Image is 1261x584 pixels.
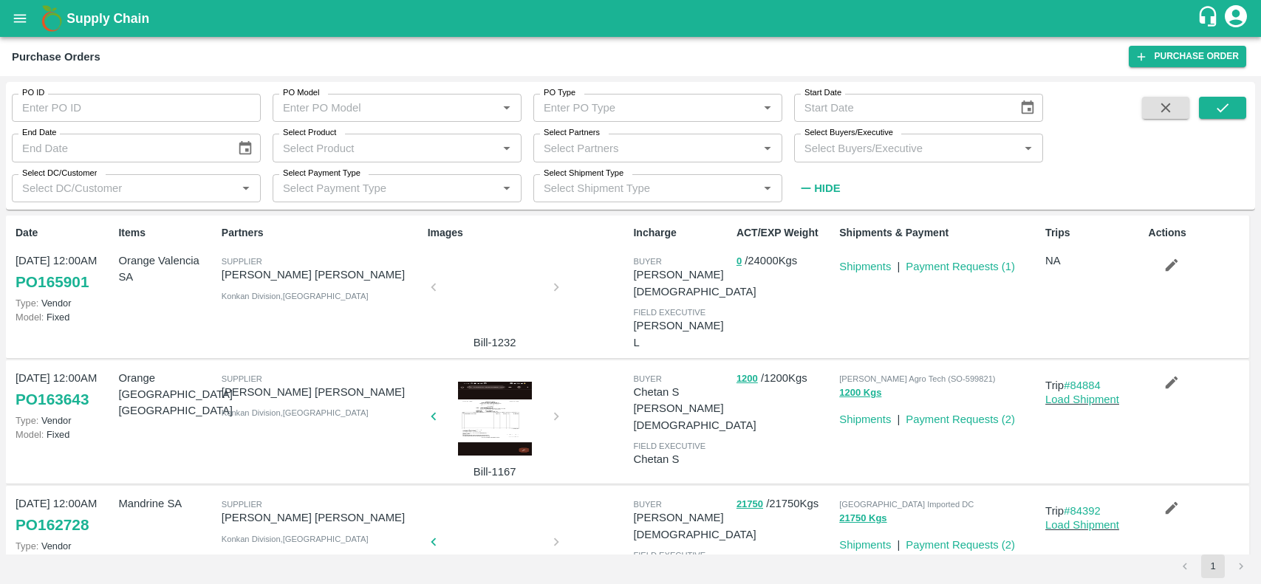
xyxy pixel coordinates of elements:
span: Model: [16,429,44,440]
input: Select Product [277,138,493,157]
input: Select Shipment Type [538,179,753,198]
p: Bill-1232 [440,334,550,351]
p: Fixed [16,310,112,324]
button: 1200 [737,371,758,388]
span: Konkan Division , [GEOGRAPHIC_DATA] [222,408,369,417]
span: buyer [633,374,661,383]
span: Type: [16,415,38,426]
a: #84392 [1064,505,1101,517]
b: Supply Chain [66,11,149,26]
span: buyer [633,257,661,266]
p: Images [428,225,628,241]
label: PO ID [22,87,44,99]
span: Type: [16,540,38,552]
a: Purchase Order [1129,46,1246,67]
span: field executive [633,442,705,450]
input: Enter PO ID [12,94,261,122]
span: Supplier [222,500,262,509]
p: [PERSON_NAME][DEMOGRAPHIC_DATA] [633,400,756,433]
button: Open [758,139,777,158]
p: Mandrine SA [118,495,215,512]
a: Shipments [839,539,891,551]
span: [PERSON_NAME] Agro Tech (SO-599821) [839,374,995,383]
p: [DATE] 12:00AM [16,370,112,386]
input: Select DC/Customer [16,179,232,198]
span: Model: [16,312,44,323]
p: Actions [1149,225,1245,241]
p: Partners [222,225,422,241]
p: [DATE] 12:00AM [16,495,112,512]
p: Incharge [633,225,730,241]
button: 0 [737,253,742,270]
p: Trips [1045,225,1142,241]
label: Select Product [283,127,336,139]
input: Start Date [794,94,1008,122]
div: account of current user [1223,3,1249,34]
p: Chetan S [633,384,756,400]
p: Bill-1167 [440,464,550,480]
a: PO165901 [16,269,89,295]
div: Purchase Orders [12,47,100,66]
span: Supplier [222,374,262,383]
span: Konkan Division , [GEOGRAPHIC_DATA] [222,535,369,543]
a: Shipments [839,413,891,425]
button: open drawer [3,1,37,35]
span: [GEOGRAPHIC_DATA] Imported DC [839,500,974,509]
a: Supply Chain [66,8,1197,29]
label: Select DC/Customer [22,168,97,179]
p: Vendor [16,296,112,310]
label: Start Date [804,87,841,99]
input: Select Buyers/Executive [799,138,1014,157]
label: PO Model [283,87,320,99]
p: ACT/EXP Weight [737,225,833,241]
a: Load Shipment [1045,394,1119,405]
p: Date [16,225,112,241]
a: Shipments [839,261,891,272]
p: Vendor [16,413,112,427]
input: Enter PO Model [277,98,493,117]
button: Open [497,98,516,117]
span: Supplier [222,257,262,266]
span: Type: [16,298,38,309]
p: [PERSON_NAME][DEMOGRAPHIC_DATA] [633,267,756,300]
button: page 1 [1201,554,1225,578]
button: Hide [794,176,844,201]
a: Payment Requests (2) [906,539,1015,551]
p: [PERSON_NAME] [PERSON_NAME] [222,267,422,283]
p: [PERSON_NAME] [PERSON_NAME] [222,384,422,400]
div: | [891,531,900,553]
p: Orange [GEOGRAPHIC_DATA] [GEOGRAPHIC_DATA] [118,370,215,419]
p: / 1200 Kgs [737,370,833,387]
p: Trip [1045,377,1142,394]
div: | [891,405,900,427]
span: field executive [633,308,705,317]
div: customer-support [1197,5,1223,32]
p: NA [1045,253,1142,269]
strong: Hide [814,182,840,194]
a: Load Shipment [1045,519,1119,531]
div: | [891,253,900,275]
input: Select Payment Type [277,179,474,198]
p: [PERSON_NAME] L [633,317,730,351]
a: #84884 [1064,379,1101,391]
button: 21750 Kgs [839,510,886,527]
p: Fixed [16,553,112,567]
p: Vendor [16,539,112,553]
img: logo [37,4,66,33]
nav: pagination navigation [1171,554,1255,578]
a: PO162728 [16,512,89,538]
label: Select Shipment Type [544,168,623,179]
span: buyer [633,500,661,509]
input: End Date [12,134,225,162]
button: Open [1019,139,1038,158]
p: Items [118,225,215,241]
p: Orange Valencia SA [118,253,215,286]
a: Payment Requests (2) [906,413,1015,425]
a: Payment Requests (1) [906,261,1015,272]
p: [DATE] 12:00AM [16,253,112,269]
p: Chetan S [633,451,730,467]
p: / 24000 Kgs [737,253,833,269]
button: Open [758,98,777,117]
span: Konkan Division , [GEOGRAPHIC_DATA] [222,292,369,300]
label: Select Payment Type [283,168,360,179]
